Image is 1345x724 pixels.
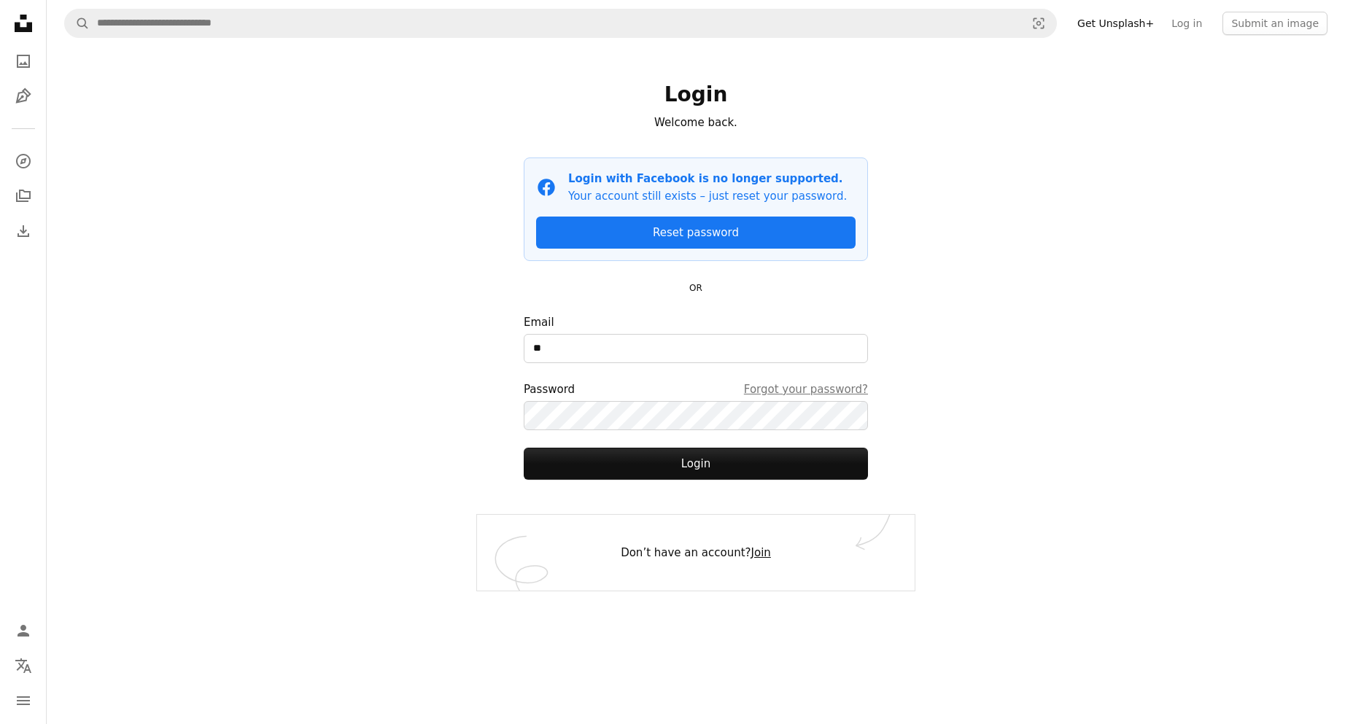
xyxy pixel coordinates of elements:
input: PasswordForgot your password? [524,401,868,430]
p: Your account still exists – just reset your password. [568,187,847,205]
button: Submit an image [1222,12,1327,35]
h1: Login [524,82,868,108]
a: Explore [9,147,38,176]
a: Join [751,546,771,559]
a: Reset password [536,217,856,249]
a: Home — Unsplash [9,9,38,41]
p: Welcome back. [524,114,868,131]
a: Log in / Sign up [9,616,38,645]
form: Find visuals sitewide [64,9,1057,38]
button: Menu [9,686,38,715]
button: Login [524,448,868,480]
a: Forgot your password? [744,381,868,398]
div: Password [524,381,868,398]
a: Collections [9,182,38,211]
a: Download History [9,217,38,246]
a: Illustrations [9,82,38,111]
button: Search Unsplash [65,9,90,37]
small: OR [689,283,702,293]
label: Email [524,314,868,363]
a: Photos [9,47,38,76]
button: Language [9,651,38,680]
div: Don’t have an account? [477,515,915,591]
p: Login with Facebook is no longer supported. [568,170,847,187]
input: Email [524,334,868,363]
button: Visual search [1021,9,1056,37]
a: Log in [1163,12,1211,35]
a: Get Unsplash+ [1069,12,1163,35]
